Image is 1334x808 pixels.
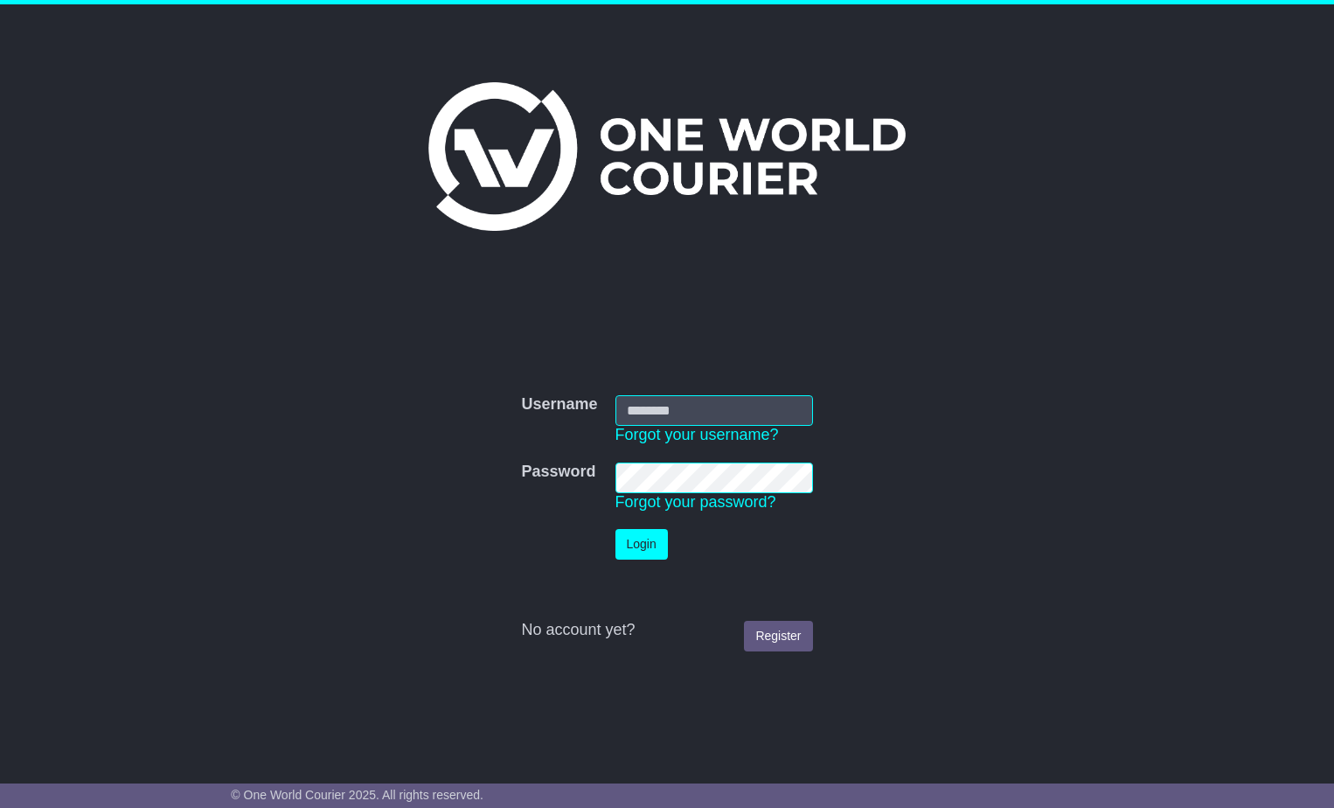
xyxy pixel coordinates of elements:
[744,621,812,651] a: Register
[615,529,668,560] button: Login
[521,463,595,482] label: Password
[521,621,812,640] div: No account yet?
[615,493,776,511] a: Forgot your password?
[428,82,906,231] img: One World
[615,426,779,443] a: Forgot your username?
[231,788,483,802] span: © One World Courier 2025. All rights reserved.
[521,395,597,414] label: Username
